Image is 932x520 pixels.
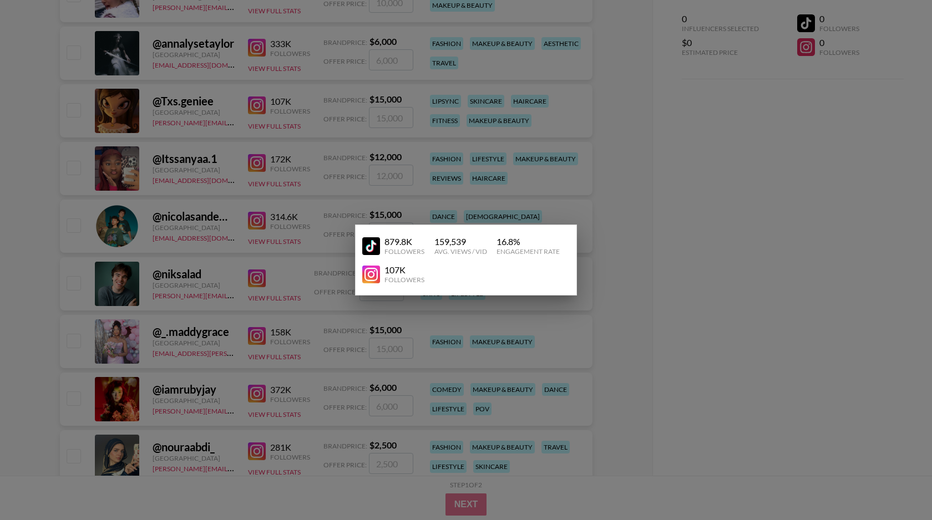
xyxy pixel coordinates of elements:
[434,236,487,247] div: 159,539
[384,276,424,284] div: Followers
[384,236,424,247] div: 879.8K
[497,236,560,247] div: 16.8 %
[384,264,424,276] div: 107K
[434,247,487,256] div: Avg. Views / Vid
[497,247,560,256] div: Engagement Rate
[362,237,380,255] img: YouTube
[877,465,919,507] iframe: Drift Widget Chat Controller
[362,266,380,283] img: YouTube
[384,247,424,256] div: Followers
